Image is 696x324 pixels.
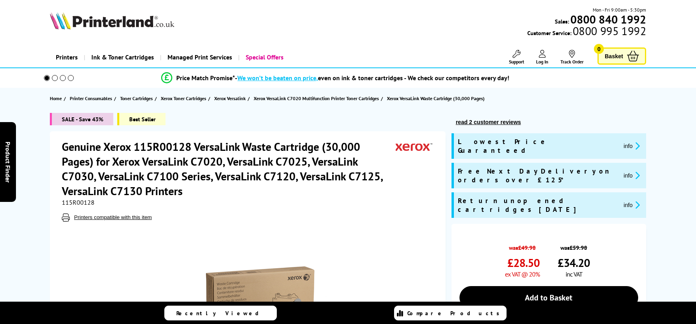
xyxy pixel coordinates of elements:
span: Toner Cartridges [120,94,153,103]
a: Home [50,94,64,103]
a: Printer Consumables [70,94,114,103]
img: Xerox [396,139,432,154]
span: 115R00128 [62,198,95,206]
a: Printerland Logo [50,12,202,31]
span: Price Match Promise* [176,74,235,82]
a: Xerox Versalink [214,94,248,103]
span: Sales: [555,18,569,25]
span: inc VAT [566,270,582,278]
strike: £49.98 [518,244,536,251]
span: Lowest Price Guaranteed [458,137,617,155]
button: promo-description [621,171,643,180]
span: Home [50,94,62,103]
a: 0800 840 1992 [569,16,646,23]
span: Xerox VersaLink C7020 Multifunction Printer Toner Cartridges [254,94,379,103]
a: Add to Basket [459,286,639,309]
span: was [558,240,590,251]
span: Xerox VersaLink Waste Cartridge (30,000 Pages) [387,95,485,101]
span: £34.20 [558,255,590,270]
span: Mon - Fri 9:00am - 5:30pm [593,6,646,14]
a: Compare Products [394,306,507,320]
button: read 2 customer reviews [453,119,523,126]
span: Recently Viewed [176,310,267,317]
span: Product Finder [4,142,12,183]
a: Xerox VersaLink C7020 Multifunction Printer Toner Cartridges [254,94,381,103]
span: Compare Products [407,310,504,317]
a: Managed Print Services [160,47,238,67]
span: Best Seller [117,113,166,125]
strike: £59.98 [570,244,587,251]
a: Ink & Toner Cartridges [84,47,160,67]
li: modal_Promise [33,71,638,85]
b: 0800 840 1992 [570,12,646,27]
span: Support [509,59,524,65]
span: ex VAT @ 20% [505,270,540,278]
button: promo-description [621,141,643,150]
a: Support [509,50,524,65]
span: We won’t be beaten on price, [237,74,318,82]
a: Special Offers [238,47,290,67]
span: Xerox Toner Cartridges [161,94,206,103]
span: Return unopened cartridges [DATE] [458,196,617,214]
a: Printers [50,47,84,67]
span: was [505,240,540,251]
span: £28.50 [507,255,540,270]
div: - even on ink & toner cartridges - We check our competitors every day! [235,74,509,82]
a: Toner Cartridges [120,94,155,103]
span: Printer Consumables [70,94,112,103]
span: Xerox Versalink [214,94,246,103]
span: 0800 995 1992 [572,27,646,35]
span: 0 [594,44,604,54]
span: Customer Service: [527,27,646,37]
span: Ink & Toner Cartridges [91,47,154,67]
span: SALE - Save 43% [50,113,113,125]
a: Recently Viewed [164,306,277,320]
span: Basket [605,51,623,61]
a: Xerox Toner Cartridges [161,94,208,103]
button: promo-description [621,200,643,209]
a: Basket 0 [597,47,646,65]
span: Log In [536,59,548,65]
span: Free Next Day Delivery on orders over £125* [458,167,617,184]
img: Printerland Logo [50,12,174,30]
button: Printers compatible with this item [72,214,154,221]
a: Track Order [560,50,584,65]
h1: Genuine Xerox 115R00128 VersaLink Waste Cartridge (30,000 Pages) for Xerox VersaLink C7020, Versa... [62,139,396,198]
a: Log In [536,50,548,65]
